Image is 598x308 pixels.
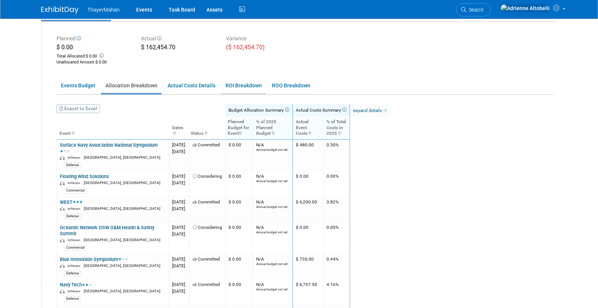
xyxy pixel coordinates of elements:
[60,289,65,293] img: In-Person Event
[292,104,350,116] th: Actual Costs Summary
[350,105,390,116] a: expand details
[256,205,289,209] div: Annual budget not set
[172,289,185,294] span: [DATE]
[84,238,160,242] span: [GEOGRAPHIC_DATA], [GEOGRAPHIC_DATA]
[185,225,186,230] span: -
[88,7,120,13] span: ThayerMahan
[326,256,339,262] span: 0.44%
[172,282,186,287] span: [DATE]
[86,54,97,59] span: $ 0.00
[292,171,323,196] td: $ 0.00
[323,116,350,139] th: % of TotalCosts in2025: activate to sort column ascending
[256,262,289,266] div: Annual budget not set
[60,256,128,262] a: Blue Innovation Symposium
[60,174,109,179] a: Floating Wind Solutions
[225,196,253,222] td: $ 0.00
[60,238,65,242] img: In-Person Event
[172,199,186,205] span: [DATE]
[326,174,339,179] span: 0.00%
[172,256,186,262] span: [DATE]
[185,256,186,262] span: -
[56,116,169,139] th: Event : activate to sort column ascending
[84,289,160,293] span: [GEOGRAPHIC_DATA], [GEOGRAPHIC_DATA]
[101,78,162,93] a: Allocation Breakdown
[256,179,289,183] div: Annual budget not set
[169,116,189,139] th: Dates : activate to sort column ascending
[68,207,83,211] span: In-Person
[68,238,83,242] span: In-Person
[225,104,292,116] th: Budget Allocation Summary
[64,296,81,302] div: Defense
[326,199,339,205] span: 3.82%
[221,78,266,93] a: ROI Breakdown
[225,171,253,196] td: $ 0.00
[56,60,94,65] span: Unallocated Amount
[225,253,253,279] td: $ 0.00
[185,199,186,205] span: -
[60,207,65,211] img: In-Person Event
[256,287,289,292] div: Annual budget not set
[189,171,225,196] td: Considering
[225,279,253,305] td: $ 0.00
[267,78,315,93] a: ROO Breakdown
[141,35,215,43] div: Actual
[60,225,154,236] a: Oceantic Network OSW O&M Health & Safety Summit
[68,289,83,293] span: In-Person
[189,139,225,171] td: Committed
[172,231,185,237] span: [DATE]
[56,52,130,59] div: Total Allocated:
[292,196,323,222] td: $ 6,200.00
[326,142,339,147] span: 0.30%
[84,181,160,185] span: [GEOGRAPHIC_DATA], [GEOGRAPHIC_DATA]
[172,142,186,147] span: [DATE]
[292,116,323,139] th: ActualEventCosts: activate to sort column ascending
[60,282,92,287] a: Navy Tech
[60,199,83,205] a: WEST
[253,116,292,139] th: % of 2025PlannedBudget: activate to sort column ascending
[172,180,185,186] span: [DATE]
[84,206,160,211] span: [GEOGRAPHIC_DATA], [GEOGRAPHIC_DATA]
[292,253,323,279] td: $ 720.00
[64,188,87,193] div: Commercial
[225,116,253,139] th: Planned Budget for Event : activate to sort column ascending
[172,225,186,230] span: [DATE]
[189,116,225,139] th: Status : activate to sort column ascending
[226,35,300,43] div: Variance
[256,199,264,205] span: N/A
[84,264,160,268] span: [GEOGRAPHIC_DATA], [GEOGRAPHIC_DATA]
[56,44,73,51] span: $ 0.00
[84,155,160,159] span: [GEOGRAPHIC_DATA], [GEOGRAPHIC_DATA]
[256,225,264,230] span: N/A
[141,43,215,53] div: $ 162,454.70
[189,196,225,222] td: Committed
[172,174,186,179] span: [DATE]
[256,174,264,179] span: N/A
[95,60,107,65] span: $ 0.00
[292,279,323,305] td: $ 6,757.50
[56,59,130,65] div: :
[60,142,158,154] a: Surface Navy Association National Symposium
[56,104,100,113] a: Export to Excel
[60,156,65,160] img: In-Person Event
[172,149,185,154] span: [DATE]
[225,139,253,171] td: $ 0.00
[172,263,185,268] span: [DATE]
[189,253,225,279] td: Committed
[500,4,550,12] img: Adrienne Altobelli
[68,264,83,268] span: In-Person
[185,174,186,179] span: -
[172,206,185,211] span: [DATE]
[466,7,484,13] span: Search
[64,271,81,276] div: Defense
[56,78,99,93] a: Events Budget
[56,35,130,43] div: Planned
[64,162,81,168] div: Defense
[41,6,79,14] img: ExhibitDay
[225,222,253,254] td: $ 0.00
[60,181,65,185] img: In-Person Event
[60,264,65,268] img: In-Person Event
[226,44,265,51] span: ($ 162,454.70)
[68,156,83,159] span: In-Person
[163,78,220,93] a: Actual Costs Details
[189,279,225,305] td: Committed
